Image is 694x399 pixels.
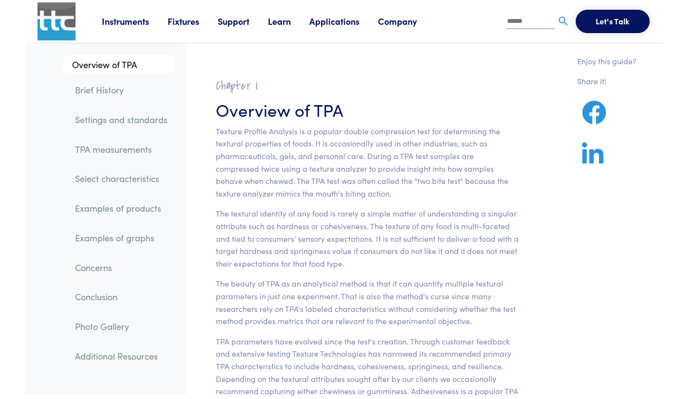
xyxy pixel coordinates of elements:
a: Conclusion [67,286,175,308]
a: Examples of products [67,197,175,219]
a: Concerns [67,256,175,279]
a: TPA measurements [67,138,175,161]
img: ttc_logo_1x1_v1.0.png [38,2,75,40]
a: Learn [268,15,309,27]
button: Let's Talk [576,10,650,33]
a: Applications [309,15,378,27]
h2: Chapter I [216,78,519,93]
a: Select characteristics [67,167,175,190]
a: Examples of graphs [67,227,175,249]
a: Fixtures [168,15,218,27]
a: Additional Resources [67,345,175,367]
a: Brief History [67,79,175,101]
a: Photo Gallery [67,315,175,338]
h3: Overview of TPA [216,97,519,121]
a: Support [218,15,268,27]
a: Overview of TPA [62,55,175,74]
a: Settings and standards [67,109,175,131]
p: The beauty of TPA as an analytical method is that it can quantify multiple textural parameters in... [216,277,519,327]
p: Enjoy this guide? [577,55,637,68]
a: Company [378,15,435,27]
p: Share it! [577,75,637,88]
p: The textural identity of any food is rarely a simple matter of understanding a singular attribute... [216,207,519,270]
a: Instruments [102,15,168,27]
a: Share on LinkedIn [577,154,608,166]
p: Texture Profile Analysis is a popular double compression test for determining the textural proper... [216,125,519,200]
